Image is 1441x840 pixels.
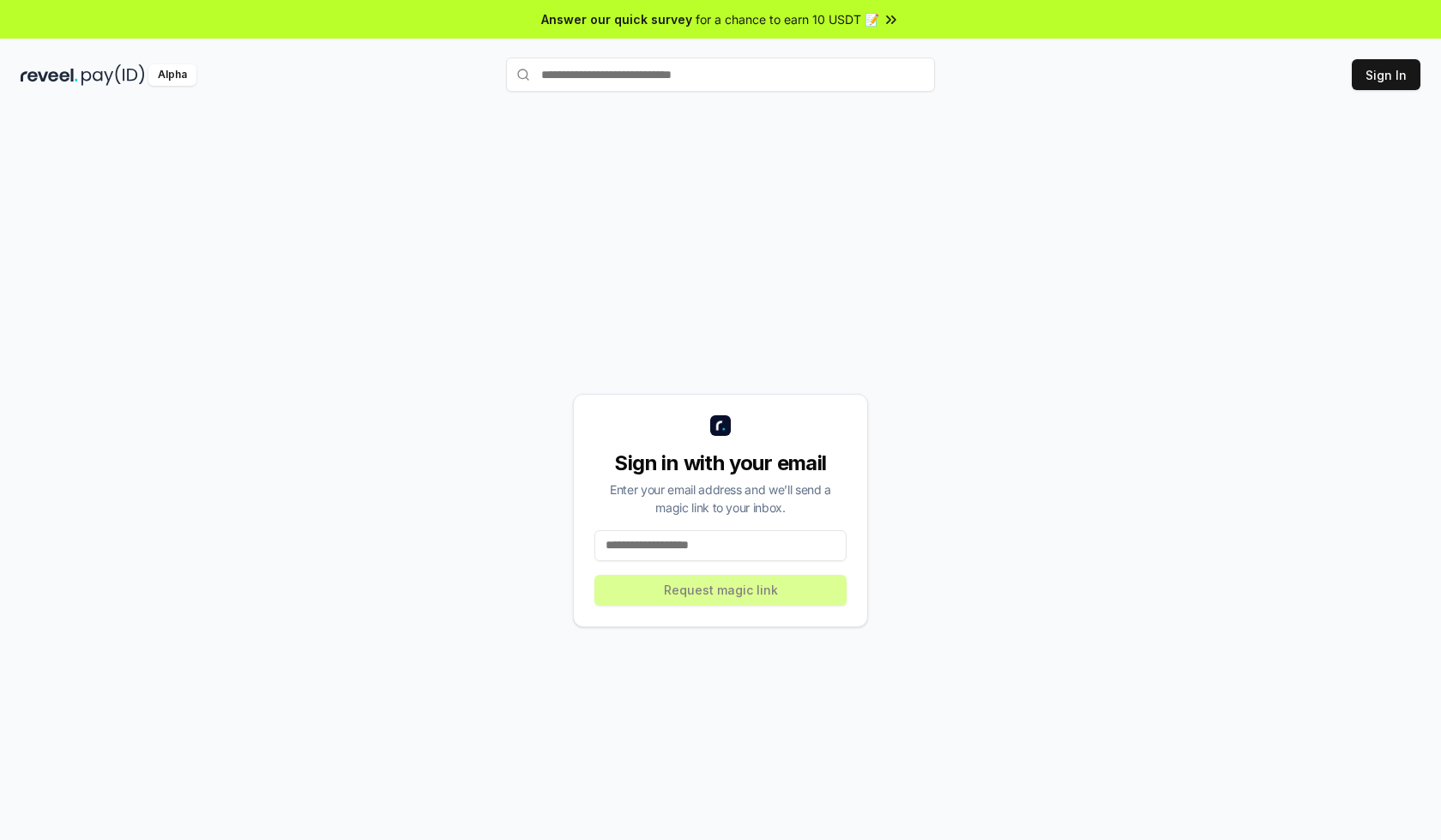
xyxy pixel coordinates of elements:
[21,64,78,86] img: reveel_dark
[696,10,879,28] span: for a chance to earn 10 USDT 📝
[710,415,731,436] img: logo_small
[541,10,692,28] span: Answer our quick survey
[81,64,145,86] img: pay_id
[594,450,847,477] div: Sign in with your email
[594,480,847,517] div: Enter your email address and we’ll send a magic link to your inbox.
[1352,59,1420,90] button: Sign In
[148,64,196,86] div: Alpha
